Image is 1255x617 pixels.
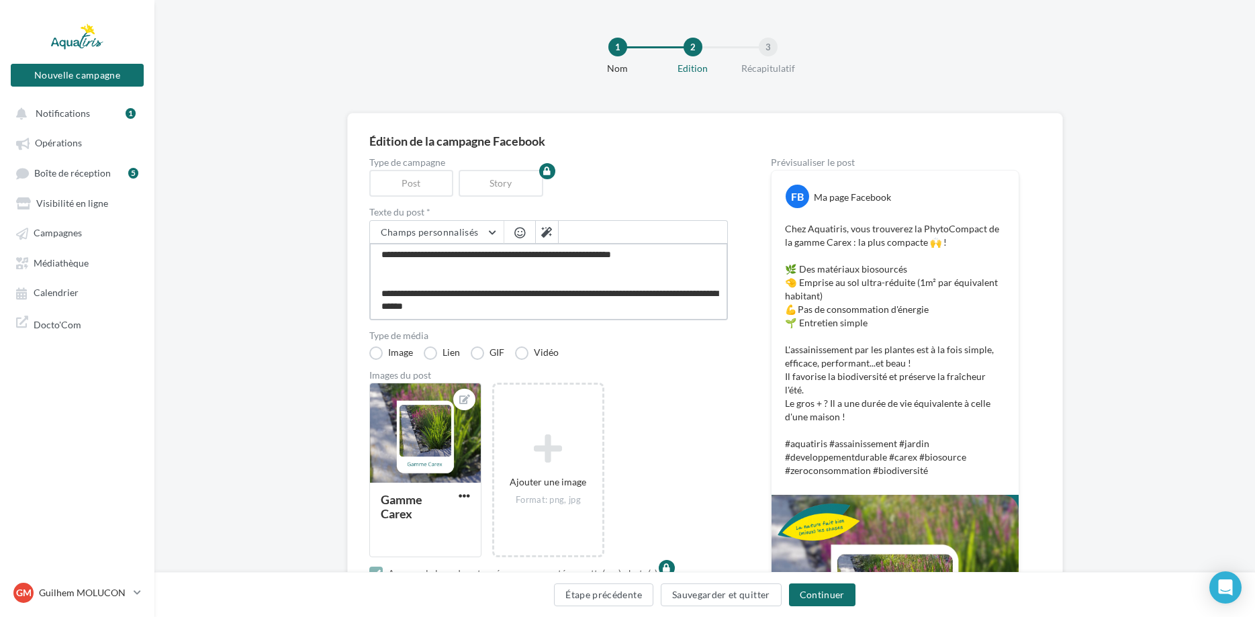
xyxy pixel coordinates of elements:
[8,160,146,185] a: Boîte de réception5
[8,220,146,244] a: Campagnes
[369,158,728,167] label: Type de campagne
[650,62,736,75] div: Edition
[789,583,855,606] button: Continuer
[661,583,782,606] button: Sauvegarder et quitter
[515,346,559,360] label: Vidéo
[369,135,1041,147] div: Édition de la campagne Facebook
[608,38,627,56] div: 1
[36,197,108,209] span: Visibilité en ligne
[8,130,146,154] a: Opérations
[786,185,809,208] div: FB
[1209,571,1242,604] div: Open Intercom Messenger
[369,331,728,340] label: Type de média
[369,371,728,380] div: Images du post
[34,257,89,269] span: Médiathèque
[424,346,460,360] label: Lien
[36,107,90,119] span: Notifications
[388,567,657,580] div: Apposer le logo de votre réseau pour protéger cette(ces) photo(s)
[34,228,82,239] span: Campagnes
[759,38,778,56] div: 3
[34,316,81,331] span: Docto'Com
[16,586,32,600] span: GM
[381,492,422,521] div: Gamme Carex
[725,62,811,75] div: Récapitulatif
[814,191,891,204] div: Ma page Facebook
[785,222,1005,477] p: Chez Aquatiris, vous trouverez la PhytoCompact de la gamme Carex : la plus compacte 🙌 ! 🌿 Des mat...
[126,108,136,119] div: 1
[575,62,661,75] div: Nom
[8,250,146,275] a: Médiathèque
[771,158,1019,167] div: Prévisualiser le post
[8,191,146,215] a: Visibilité en ligne
[381,226,479,238] span: Champs personnalisés
[35,138,82,149] span: Opérations
[8,101,141,125] button: Notifications 1
[554,583,653,606] button: Étape précédente
[128,168,138,179] div: 5
[39,586,128,600] p: Guilhem MOLUCON
[471,346,504,360] label: GIF
[34,167,111,179] span: Boîte de réception
[369,346,413,360] label: Image
[11,64,144,87] button: Nouvelle campagne
[370,221,504,244] button: Champs personnalisés
[684,38,702,56] div: 2
[11,580,144,606] a: GM Guilhem MOLUCON
[369,207,728,217] label: Texte du post *
[34,287,79,299] span: Calendrier
[8,310,146,336] a: Docto'Com
[8,280,146,304] a: Calendrier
